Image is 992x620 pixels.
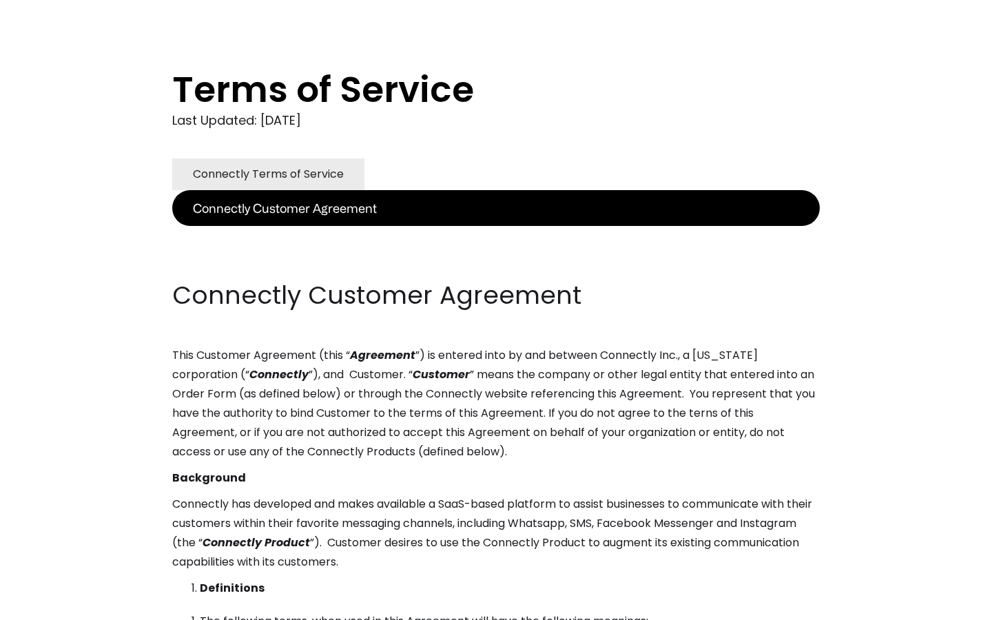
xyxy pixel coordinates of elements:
[172,495,820,572] p: Connectly has developed and makes available a SaaS-based platform to assist businesses to communi...
[172,110,820,131] div: Last Updated: [DATE]
[413,366,470,382] em: Customer
[350,347,415,363] em: Agreement
[172,278,820,313] h2: Connectly Customer Agreement
[193,165,344,184] div: Connectly Terms of Service
[172,252,820,271] p: ‍
[172,69,765,110] h1: Terms of Service
[172,226,820,245] p: ‍
[14,595,83,615] aside: Language selected: English
[172,346,820,462] p: This Customer Agreement (this “ ”) is entered into by and between Connectly Inc., a [US_STATE] co...
[193,198,377,218] div: Connectly Customer Agreement
[249,366,309,382] em: Connectly
[203,535,310,550] em: Connectly Product
[28,596,83,615] ul: Language list
[200,580,265,596] strong: Definitions
[172,470,246,486] strong: Background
